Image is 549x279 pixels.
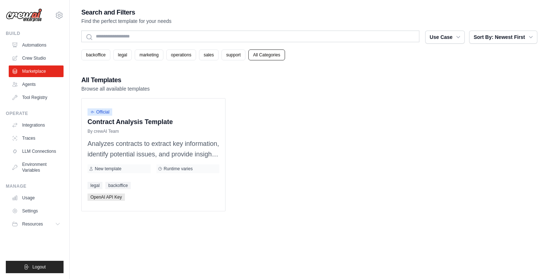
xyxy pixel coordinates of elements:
a: Tool Registry [9,92,64,103]
a: Marketplace [9,65,64,77]
a: Traces [9,132,64,144]
div: Build [6,31,64,36]
p: Analyzes contracts to extract key information, identify potential issues, and provide insights fo... [88,139,219,160]
button: Logout [6,261,64,273]
a: Usage [9,192,64,204]
button: Use Case [425,31,465,44]
h2: All Templates [81,75,150,85]
p: Contract Analysis Template [88,117,219,127]
a: All Categories [248,49,285,60]
a: Environment Variables [9,159,64,176]
span: Official [88,108,112,116]
p: Browse all available templates [81,85,150,92]
a: Crew Studio [9,52,64,64]
a: Integrations [9,119,64,131]
p: Find the perfect template for your needs [81,17,171,25]
div: Operate [6,111,64,116]
a: Settings [9,205,64,217]
span: New template [95,166,121,172]
span: By crewAI Team [88,128,119,134]
a: LLM Connections [9,146,64,157]
a: legal [88,182,102,189]
span: Logout [32,264,46,270]
a: support [221,49,245,60]
a: backoffice [81,49,110,60]
span: Resources [22,221,43,227]
h2: Search and Filters [81,7,171,17]
a: Automations [9,39,64,51]
img: Logo [6,8,42,22]
a: marketing [135,49,163,60]
button: Resources [9,218,64,230]
a: Agents [9,79,64,90]
a: legal [113,49,132,60]
button: Sort By: Newest First [469,31,537,44]
span: OpenAI API Key [88,194,125,201]
div: Manage [6,183,64,189]
span: Runtime varies [164,166,193,172]
a: backoffice [105,182,131,189]
a: operations [166,49,196,60]
a: sales [199,49,219,60]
